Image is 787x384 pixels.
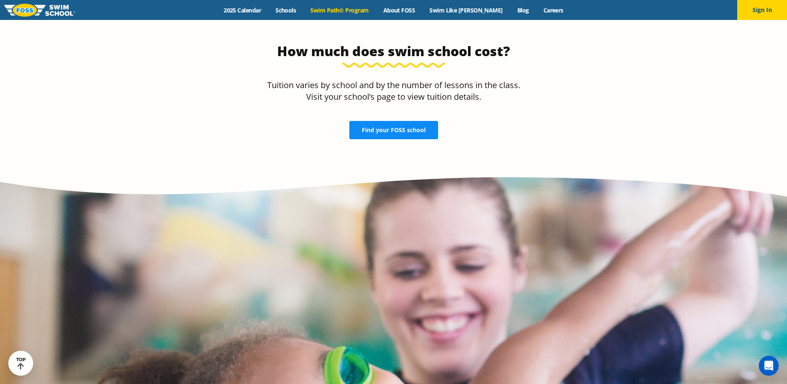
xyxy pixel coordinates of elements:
[16,357,26,370] div: TOP
[262,79,525,103] p: Tuition varies by school and by the number of lessons in the class. Visit your school’s page to v...
[362,127,426,133] span: Find your FOSS school
[510,6,536,14] a: Blog
[759,356,779,376] div: Open Intercom Messenger
[422,6,510,14] a: Swim Like [PERSON_NAME]
[303,6,376,14] a: Swim Path® Program
[268,6,303,14] a: Schools
[262,43,525,59] h3: How much does swim school cost?
[217,6,268,14] a: 2025 Calendar
[536,6,570,14] a: Careers
[4,4,75,17] img: FOSS Swim School Logo
[349,121,438,139] a: Find your FOSS school
[376,6,422,14] a: About FOSS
